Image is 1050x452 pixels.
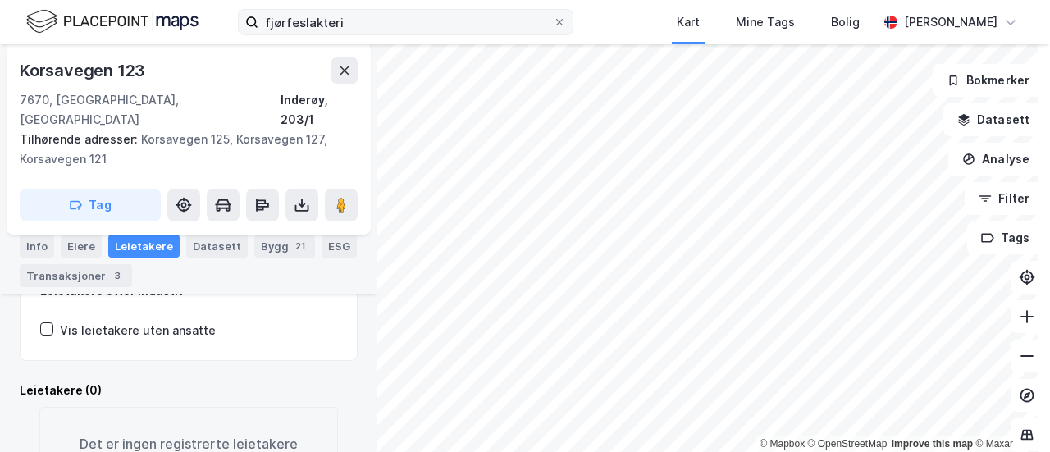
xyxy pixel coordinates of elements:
a: OpenStreetMap [808,438,888,450]
button: Tag [20,189,161,221]
div: Vis leietakere uten ansatte [60,321,216,340]
button: Tags [967,221,1043,254]
div: Bygg [254,235,315,258]
button: Bokmerker [933,64,1043,97]
div: Mine Tags [736,12,795,32]
div: Info [20,235,54,258]
span: Tilhørende adresser: [20,132,141,146]
div: Eiere [61,235,102,258]
div: Transaksjoner [20,264,132,287]
a: Mapbox [760,438,805,450]
button: Datasett [943,103,1043,136]
div: Datasett [186,235,248,258]
img: logo.f888ab2527a4732fd821a326f86c7f29.svg [26,7,199,36]
div: Kart [677,12,700,32]
iframe: Chat Widget [968,373,1050,452]
div: Korsavegen 125, Korsavegen 127, Korsavegen 121 [20,130,345,169]
a: Improve this map [892,438,973,450]
div: [PERSON_NAME] [904,12,997,32]
div: Korsavegen 123 [20,57,148,84]
div: Leietakere [108,235,180,258]
div: Bolig [831,12,860,32]
div: 7670, [GEOGRAPHIC_DATA], [GEOGRAPHIC_DATA] [20,90,281,130]
input: Søk på adresse, matrikkel, gårdeiere, leietakere eller personer [258,10,553,34]
div: Inderøy, 203/1 [281,90,358,130]
div: 3 [109,267,126,284]
button: Analyse [948,143,1043,176]
div: Kontrollprogram for chat [968,373,1050,452]
div: ESG [322,235,357,258]
div: 21 [292,238,308,254]
div: Leietakere (0) [20,381,358,400]
button: Filter [965,182,1043,215]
